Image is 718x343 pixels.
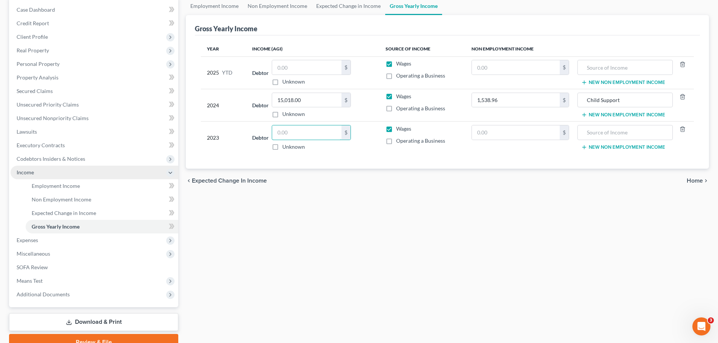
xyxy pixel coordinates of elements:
[465,41,694,56] th: Non Employment Income
[396,125,411,132] span: Wages
[9,313,178,331] a: Download & Print
[272,125,341,140] input: 0.00
[581,144,665,150] button: New Non Employment Income
[207,93,240,118] div: 2024
[17,128,37,135] span: Lawsuits
[17,34,48,40] span: Client Profile
[380,41,465,56] th: Source of Income
[26,193,178,206] a: Non Employment Income
[186,178,192,184] i: chevron_left
[282,110,305,118] label: Unknown
[282,143,305,151] label: Unknown
[17,115,89,121] span: Unsecured Nonpriority Claims
[17,237,38,243] span: Expenses
[396,60,411,67] span: Wages
[195,24,257,33] div: Gross Yearly Income
[581,112,665,118] button: New Non Employment Income
[17,142,65,148] span: Executory Contracts
[11,139,178,152] a: Executory Contracts
[17,169,34,175] span: Income
[252,101,269,109] label: Debtor
[32,196,91,203] span: Non Employment Income
[396,137,445,144] span: Operating a Business
[341,93,351,107] div: $
[341,60,351,75] div: $
[26,206,178,220] a: Expected Change in Income
[32,183,80,189] span: Employment Income
[687,178,709,184] button: Home chevron_right
[282,78,305,85] label: Unknown
[17,101,79,108] span: Unsecured Priority Claims
[582,93,668,107] input: Source of Income
[11,261,178,274] a: SOFA Review
[341,125,351,140] div: $
[687,178,703,184] span: Home
[17,47,49,53] span: Real Property
[26,179,178,193] a: Employment Income
[17,20,49,26] span: Credit Report
[17,250,50,257] span: Miscellaneous
[560,125,569,140] div: $
[11,84,178,98] a: Secured Claims
[17,291,70,297] span: Additional Documents
[17,155,85,162] span: Codebtors Insiders & Notices
[581,79,665,85] button: New Non Employment Income
[246,41,379,56] th: Income (AGI)
[703,178,709,184] i: chevron_right
[201,41,246,56] th: Year
[582,60,668,75] input: Source of Income
[11,17,178,30] a: Credit Report
[11,3,178,17] a: Case Dashboard
[560,60,569,75] div: $
[207,60,240,85] div: 2025
[192,178,267,184] span: Expected Change in Income
[17,88,53,94] span: Secured Claims
[560,93,569,107] div: $
[17,74,58,81] span: Property Analysis
[252,69,269,77] label: Debtor
[207,125,240,151] div: 2023
[252,134,269,142] label: Debtor
[11,125,178,139] a: Lawsuits
[17,264,48,270] span: SOFA Review
[396,105,445,111] span: Operating a Business
[32,223,80,230] span: Gross Yearly Income
[472,93,560,107] input: 0.00
[582,125,668,140] input: Source of Income
[17,6,55,13] span: Case Dashboard
[272,93,341,107] input: 0.00
[472,60,560,75] input: 0.00
[17,61,60,67] span: Personal Property
[26,220,178,233] a: Gross Yearly Income
[17,277,43,284] span: Means Test
[186,178,267,184] button: chevron_left Expected Change in Income
[11,111,178,125] a: Unsecured Nonpriority Claims
[222,69,233,76] span: YTD
[396,93,411,99] span: Wages
[272,60,341,75] input: 0.00
[11,98,178,111] a: Unsecured Priority Claims
[692,317,710,335] iframe: Intercom live chat
[32,210,96,216] span: Expected Change in Income
[396,72,445,79] span: Operating a Business
[11,71,178,84] a: Property Analysis
[708,317,714,323] span: 3
[472,125,560,140] input: 0.00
